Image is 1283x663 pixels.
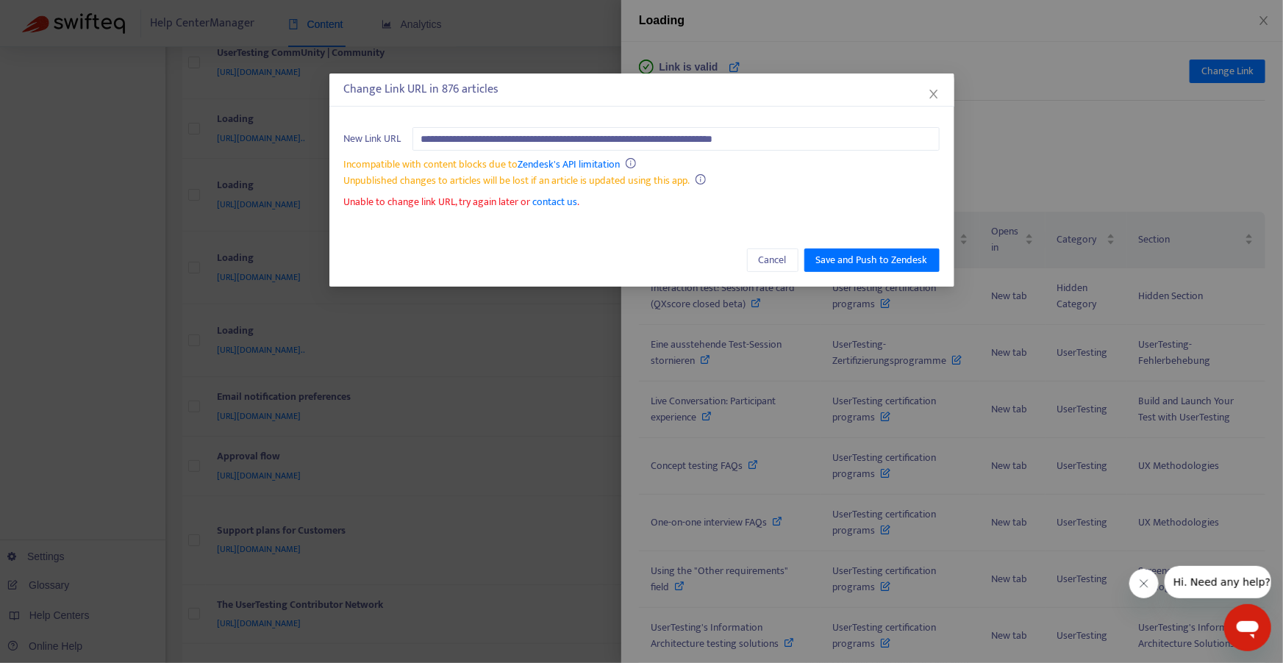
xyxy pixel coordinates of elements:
span: info-circle [696,174,706,184]
button: Save and Push to Zendesk [804,248,940,272]
span: Unable to change link URL, try again later or . [344,193,580,210]
button: Cancel [747,248,798,272]
span: Incompatible with content blocks due to [344,156,621,173]
span: New Link URL [344,131,401,147]
a: Zendesk's API limitation [518,156,621,173]
span: Cancel [759,252,787,268]
iframe: Close message [1129,569,1159,598]
iframe: Message from company [1165,566,1271,598]
iframe: Button to launch messaging window [1224,604,1271,651]
span: close [928,88,940,100]
div: Change Link URL in 876 articles [344,81,940,98]
span: Save and Push to Zendesk [816,252,928,268]
a: contact us [533,193,578,210]
span: info-circle [626,158,636,168]
span: Unpublished changes to articles will be lost if an article is updated using this app. [344,172,690,189]
button: Close [926,86,942,102]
